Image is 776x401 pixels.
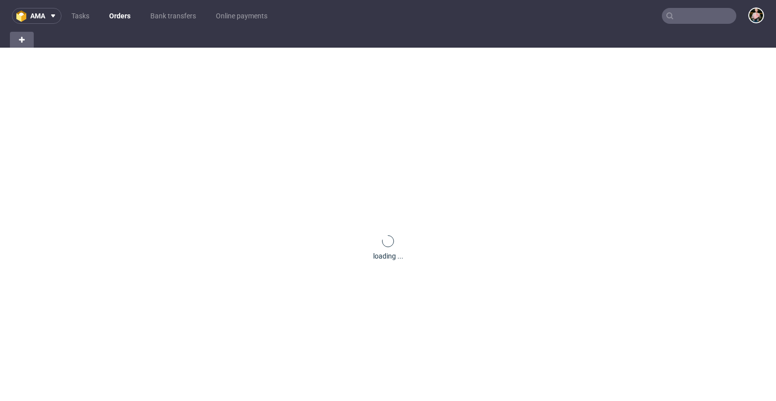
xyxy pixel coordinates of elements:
a: Tasks [65,8,95,24]
button: ama [12,8,62,24]
a: Orders [103,8,136,24]
span: ama [30,12,45,19]
a: Bank transfers [144,8,202,24]
img: logo [16,10,30,22]
img: Marta Tomaszewska [749,8,763,22]
a: Online payments [210,8,273,24]
div: loading ... [373,251,403,261]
